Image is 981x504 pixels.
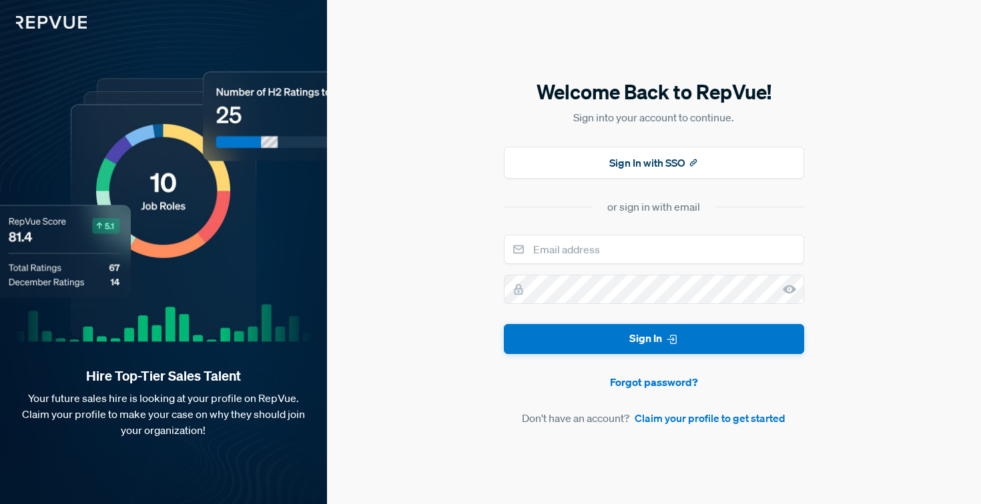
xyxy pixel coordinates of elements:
h5: Welcome Back to RepVue! [504,78,804,106]
button: Sign In [504,324,804,354]
p: Sign into your account to continue. [504,109,804,125]
a: Forgot password? [504,374,804,390]
a: Claim your profile to get started [635,410,785,426]
strong: Hire Top-Tier Sales Talent [21,367,306,385]
article: Don't have an account? [504,410,804,426]
button: Sign In with SSO [504,147,804,179]
input: Email address [504,235,804,264]
div: or sign in with email [607,199,700,215]
p: Your future sales hire is looking at your profile on RepVue. Claim your profile to make your case... [21,390,306,438]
